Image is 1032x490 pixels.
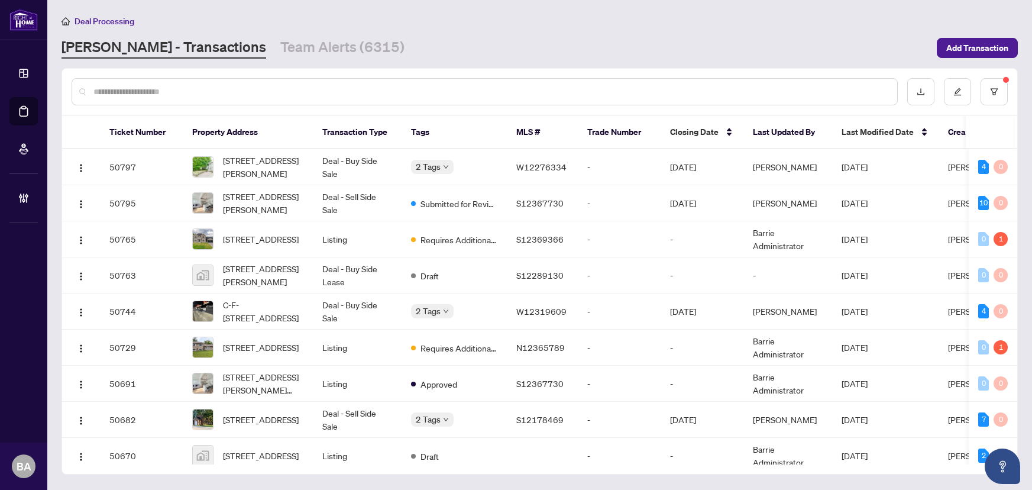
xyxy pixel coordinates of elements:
span: S12369366 [516,234,564,244]
span: download [917,88,925,96]
span: S12289130 [516,270,564,281]
td: [DATE] [661,149,743,185]
img: Logo [76,452,86,462]
div: 10 [978,196,989,210]
span: filter [990,88,998,96]
img: Logo [76,308,86,317]
td: Listing [313,221,402,257]
img: thumbnail-img [193,301,213,321]
span: 2 Tags [416,160,441,173]
span: Draft [420,450,439,463]
span: [PERSON_NAME] [948,270,1012,281]
img: thumbnail-img [193,193,213,213]
span: [PERSON_NAME] [948,306,1012,317]
span: Last Modified Date [842,125,914,138]
span: [DATE] [842,450,868,461]
div: 0 [994,412,1008,427]
div: 0 [978,232,989,246]
img: thumbnail-img [193,337,213,357]
img: Logo [76,199,86,209]
span: Deal Processing [75,16,134,27]
td: - [578,366,661,402]
td: [DATE] [661,402,743,438]
td: - [578,221,661,257]
span: Add Transaction [946,38,1008,57]
div: 0 [994,160,1008,174]
span: Requires Additional Docs [420,233,497,246]
td: Barrie Administrator [743,366,832,402]
th: Closing Date [661,116,743,149]
td: - [743,257,832,294]
button: download [907,78,934,105]
td: - [661,221,743,257]
th: Trade Number [578,116,661,149]
span: [PERSON_NAME] [948,234,1012,244]
td: Deal - Sell Side Sale [313,402,402,438]
span: [DATE] [842,198,868,208]
span: W12319609 [516,306,567,317]
th: Created By [939,116,1010,149]
img: thumbnail-img [193,410,213,430]
td: [PERSON_NAME] [743,294,832,330]
div: 0 [978,268,989,282]
button: Open asap [985,449,1020,484]
td: - [578,257,661,294]
span: Submitted for Review [420,197,497,210]
div: 1 [994,232,1008,246]
span: [PERSON_NAME] [948,198,1012,208]
button: Logo [72,230,90,249]
th: Transaction Type [313,116,402,149]
span: [PERSON_NAME] [948,414,1012,425]
span: [DATE] [842,306,868,317]
button: filter [981,78,1008,105]
span: [STREET_ADDRESS][PERSON_NAME] [223,190,303,216]
div: 0 [994,376,1008,391]
th: Last Modified Date [832,116,939,149]
span: [STREET_ADDRESS] [223,233,299,246]
button: Logo [72,410,90,429]
td: [PERSON_NAME] [743,149,832,185]
span: S12367730 [516,378,564,389]
span: [PERSON_NAME] [948,450,1012,461]
button: Logo [72,302,90,321]
th: Ticket Number [100,116,183,149]
span: Closing Date [670,125,719,138]
span: S12178469 [516,414,564,425]
span: [STREET_ADDRESS][PERSON_NAME] [223,154,303,180]
span: 2 Tags [416,412,441,426]
div: 1 [994,340,1008,354]
td: - [661,438,743,474]
button: Add Transaction [937,38,1018,58]
td: Deal - Buy Side Sale [313,294,402,330]
img: thumbnail-img [193,446,213,466]
td: 50797 [100,149,183,185]
span: [STREET_ADDRESS][PERSON_NAME][PERSON_NAME] [223,370,303,396]
span: [DATE] [842,414,868,425]
span: [STREET_ADDRESS][PERSON_NAME] [223,262,303,288]
td: [DATE] [661,294,743,330]
td: 50744 [100,294,183,330]
span: BA [17,458,31,475]
td: Barrie Administrator [743,330,832,366]
span: edit [953,88,962,96]
img: Logo [76,236,86,245]
img: Logo [76,272,86,281]
td: Listing [313,330,402,366]
span: 2 Tags [416,304,441,318]
img: Logo [76,344,86,353]
td: - [578,402,661,438]
span: Approved [420,378,457,391]
span: [DATE] [842,234,868,244]
a: Team Alerts (6315) [280,37,405,59]
td: - [578,294,661,330]
span: [STREET_ADDRESS] [223,341,299,354]
td: 50765 [100,221,183,257]
span: [STREET_ADDRESS] [223,449,299,462]
span: down [443,308,449,314]
img: thumbnail-img [193,229,213,249]
img: logo [9,9,38,31]
span: S12367730 [516,198,564,208]
span: W12276334 [516,162,567,172]
span: [DATE] [842,378,868,389]
span: [PERSON_NAME] [948,162,1012,172]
